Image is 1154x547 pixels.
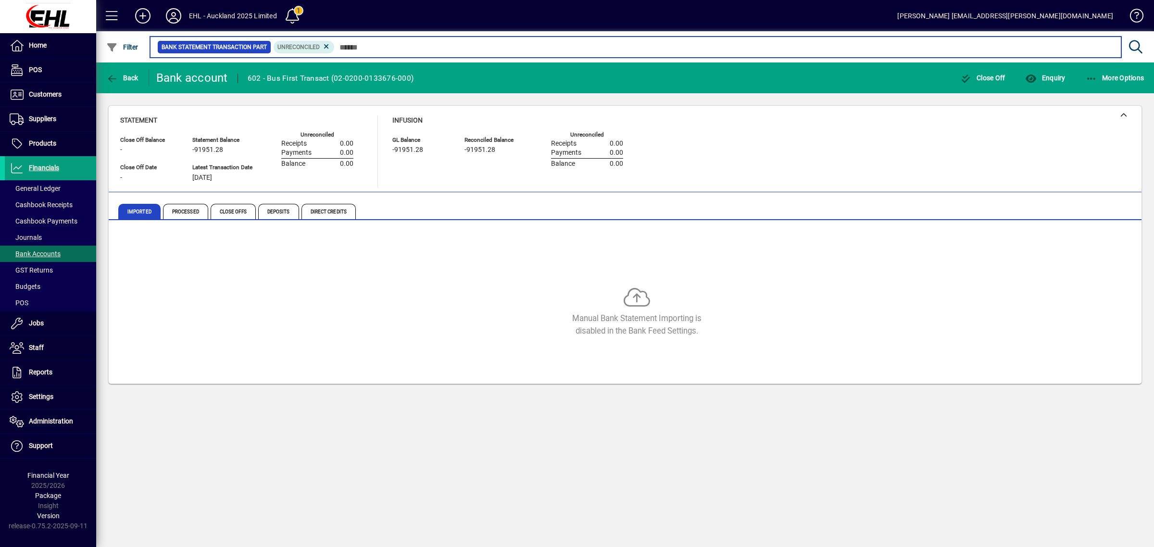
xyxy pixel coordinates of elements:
span: POS [10,299,28,307]
span: 0.00 [610,149,623,157]
span: Balance [551,160,575,168]
a: Reports [5,361,96,385]
div: Manual Bank Statement Importing is disabled in the Bank Feed Settings. [564,312,709,336]
span: POS [29,66,42,74]
a: Journals [5,229,96,246]
button: Enquiry [1023,69,1067,87]
span: Balance [281,160,305,168]
a: Staff [5,336,96,360]
button: Add [127,7,158,25]
span: Reports [29,368,52,376]
span: 0.00 [340,149,353,157]
button: Filter [104,38,141,56]
span: Close Off Balance [120,137,178,143]
a: GST Returns [5,262,96,278]
span: Administration [29,417,73,425]
a: Customers [5,83,96,107]
span: More Options [1086,74,1144,82]
span: 0.00 [610,160,623,168]
a: Suppliers [5,107,96,131]
span: GL Balance [392,137,450,143]
span: Customers [29,90,62,98]
label: Unreconciled [301,132,334,138]
div: EHL - Auckland 2025 Limited [189,8,277,24]
span: Budgets [10,283,40,290]
button: More Options [1083,69,1147,87]
span: Financial Year [27,472,69,479]
span: Close Offs [211,204,256,219]
div: [PERSON_NAME] [EMAIL_ADDRESS][PERSON_NAME][DOMAIN_NAME] [897,8,1113,24]
a: POS [5,58,96,82]
a: Settings [5,385,96,409]
a: POS [5,295,96,311]
span: - [120,146,122,154]
span: Suppliers [29,115,56,123]
span: Receipts [551,140,577,148]
span: Unreconciled [277,44,320,50]
span: Close Off [960,74,1005,82]
span: General Ledger [10,185,61,192]
span: 0.00 [340,160,353,168]
span: Filter [106,43,138,51]
mat-chip: Reconciliation Status: Unreconciled [274,41,335,53]
app-page-header-button: Back [96,69,149,87]
span: Statement Balance [192,137,252,143]
span: Direct Credits [301,204,356,219]
a: Cashbook Receipts [5,197,96,213]
button: Close Off [958,69,1008,87]
span: Cashbook Receipts [10,201,73,209]
span: Jobs [29,319,44,327]
span: Financials [29,164,59,172]
a: Administration [5,410,96,434]
span: 0.00 [610,140,623,148]
span: Deposits [258,204,299,219]
span: Package [35,492,61,499]
span: Reconciled Balance [464,137,522,143]
span: Imported [118,204,161,219]
span: Bank Statement Transaction Part [162,42,267,52]
button: Back [104,69,141,87]
span: Back [106,74,138,82]
span: Staff [29,344,44,351]
span: Cashbook Payments [10,217,77,225]
span: Bank Accounts [10,250,61,258]
div: 602 - Bus First Transact (02-0200-0133676-000) [248,71,414,86]
a: Jobs [5,311,96,336]
span: Enquiry [1025,74,1065,82]
span: Latest Transaction Date [192,164,252,171]
span: Journals [10,234,42,241]
span: Home [29,41,47,49]
span: Close Off Date [120,164,178,171]
a: Budgets [5,278,96,295]
span: Products [29,139,56,147]
span: Settings [29,393,53,400]
span: -91951.28 [192,146,223,154]
a: Knowledge Base [1123,2,1142,33]
span: Processed [163,204,208,219]
span: -91951.28 [392,146,423,154]
span: GST Returns [10,266,53,274]
span: Receipts [281,140,307,148]
span: Payments [551,149,581,157]
a: Cashbook Payments [5,213,96,229]
a: Bank Accounts [5,246,96,262]
span: Support [29,442,53,449]
a: Products [5,132,96,156]
span: 0.00 [340,140,353,148]
span: -91951.28 [464,146,495,154]
a: General Ledger [5,180,96,197]
label: Unreconciled [570,132,604,138]
span: - [120,174,122,182]
span: Version [37,512,60,520]
span: Payments [281,149,312,157]
a: Home [5,34,96,58]
button: Profile [158,7,189,25]
div: Bank account [156,70,228,86]
a: Support [5,434,96,458]
span: [DATE] [192,174,212,182]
